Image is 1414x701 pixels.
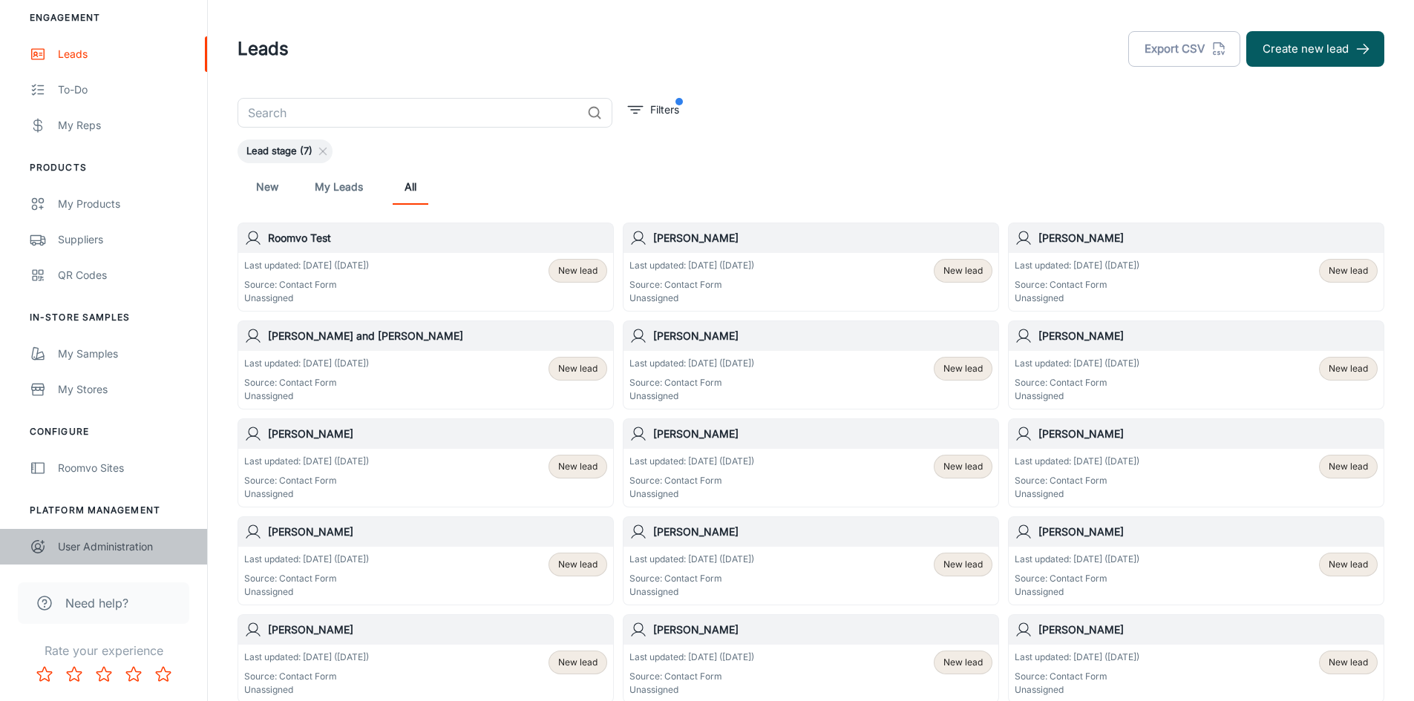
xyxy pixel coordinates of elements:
[629,651,754,664] p: Last updated: [DATE] ([DATE])
[623,320,999,409] a: [PERSON_NAME]Last updated: [DATE] ([DATE])Source: Contact FormUnassignedNew lead
[58,346,192,362] div: My Samples
[653,622,992,638] h6: [PERSON_NAME]
[238,36,289,62] h1: Leads
[629,292,754,305] p: Unassigned
[629,474,754,487] p: Source: Contact Form
[1038,328,1378,344] h6: [PERSON_NAME]
[1015,683,1139,697] p: Unassigned
[1038,426,1378,442] h6: [PERSON_NAME]
[558,460,598,473] span: New lead
[244,455,369,468] p: Last updated: [DATE] ([DATE])
[89,659,119,689] button: Rate 3 star
[1038,230,1378,246] h6: [PERSON_NAME]
[1329,362,1368,375] span: New lead
[1015,553,1139,566] p: Last updated: [DATE] ([DATE])
[244,585,369,599] p: Unassigned
[558,656,598,669] span: New lead
[59,659,89,689] button: Rate 2 star
[244,357,369,370] p: Last updated: [DATE] ([DATE])
[58,381,192,398] div: My Stores
[244,278,369,292] p: Source: Contact Form
[629,389,754,403] p: Unassigned
[629,670,754,683] p: Source: Contact Form
[629,553,754,566] p: Last updated: [DATE] ([DATE])
[244,487,369,501] p: Unassigned
[943,558,983,571] span: New lead
[1008,516,1384,605] a: [PERSON_NAME]Last updated: [DATE] ([DATE])Source: Contact FormUnassignedNew lead
[58,82,192,98] div: To-do
[315,169,363,205] a: My Leads
[1329,460,1368,473] span: New lead
[238,139,333,163] div: Lead stage (7)
[393,169,428,205] a: All
[238,223,614,312] a: Roomvo TestLast updated: [DATE] ([DATE])Source: Contact FormUnassignedNew lead
[244,553,369,566] p: Last updated: [DATE] ([DATE])
[58,231,192,248] div: Suppliers
[653,426,992,442] h6: [PERSON_NAME]
[244,376,369,389] p: Source: Contact Form
[629,585,754,599] p: Unassigned
[244,474,369,487] p: Source: Contact Form
[650,102,679,118] p: Filters
[1015,292,1139,305] p: Unassigned
[1015,487,1139,501] p: Unassigned
[1015,357,1139,370] p: Last updated: [DATE] ([DATE])
[943,264,983,277] span: New lead
[249,169,285,205] a: New
[119,659,148,689] button: Rate 4 star
[1015,474,1139,487] p: Source: Contact Form
[244,259,369,272] p: Last updated: [DATE] ([DATE])
[58,460,192,476] div: Roomvo Sites
[244,670,369,683] p: Source: Contact Form
[244,683,369,697] p: Unassigned
[623,516,999,605] a: [PERSON_NAME]Last updated: [DATE] ([DATE])Source: Contact FormUnassignedNew lead
[58,267,192,283] div: QR Codes
[653,524,992,540] h6: [PERSON_NAME]
[629,357,754,370] p: Last updated: [DATE] ([DATE])
[943,460,983,473] span: New lead
[268,230,607,246] h6: Roomvo Test
[943,656,983,669] span: New lead
[1015,651,1139,664] p: Last updated: [DATE] ([DATE])
[238,98,581,128] input: Search
[1329,558,1368,571] span: New lead
[653,328,992,344] h6: [PERSON_NAME]
[1038,622,1378,638] h6: [PERSON_NAME]
[1038,524,1378,540] h6: [PERSON_NAME]
[1015,585,1139,599] p: Unassigned
[943,362,983,375] span: New lead
[244,572,369,585] p: Source: Contact Form
[1246,31,1384,67] button: Create new lead
[244,389,369,403] p: Unassigned
[629,376,754,389] p: Source: Contact Form
[558,558,598,571] span: New lead
[558,264,598,277] span: New lead
[1128,31,1240,67] button: Export CSV
[58,539,192,555] div: User Administration
[238,418,614,507] a: [PERSON_NAME]Last updated: [DATE] ([DATE])Source: Contact FormUnassignedNew lead
[268,328,607,344] h6: [PERSON_NAME] and [PERSON_NAME]
[1015,455,1139,468] p: Last updated: [DATE] ([DATE])
[1008,320,1384,409] a: [PERSON_NAME]Last updated: [DATE] ([DATE])Source: Contact FormUnassignedNew lead
[238,144,321,159] span: Lead stage (7)
[238,516,614,605] a: [PERSON_NAME]Last updated: [DATE] ([DATE])Source: Contact FormUnassignedNew lead
[558,362,598,375] span: New lead
[268,524,607,540] h6: [PERSON_NAME]
[1015,259,1139,272] p: Last updated: [DATE] ([DATE])
[238,320,614,409] a: [PERSON_NAME] and [PERSON_NAME]Last updated: [DATE] ([DATE])Source: Contact FormUnassignedNew lead
[1329,656,1368,669] span: New lead
[244,651,369,664] p: Last updated: [DATE] ([DATE])
[629,487,754,501] p: Unassigned
[1329,264,1368,277] span: New lead
[268,426,607,442] h6: [PERSON_NAME]
[653,230,992,246] h6: [PERSON_NAME]
[1015,389,1139,403] p: Unassigned
[629,455,754,468] p: Last updated: [DATE] ([DATE])
[629,278,754,292] p: Source: Contact Form
[1015,278,1139,292] p: Source: Contact Form
[629,259,754,272] p: Last updated: [DATE] ([DATE])
[148,659,178,689] button: Rate 5 star
[624,98,683,122] button: filter
[1008,223,1384,312] a: [PERSON_NAME]Last updated: [DATE] ([DATE])Source: Contact FormUnassignedNew lead
[30,659,59,689] button: Rate 1 star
